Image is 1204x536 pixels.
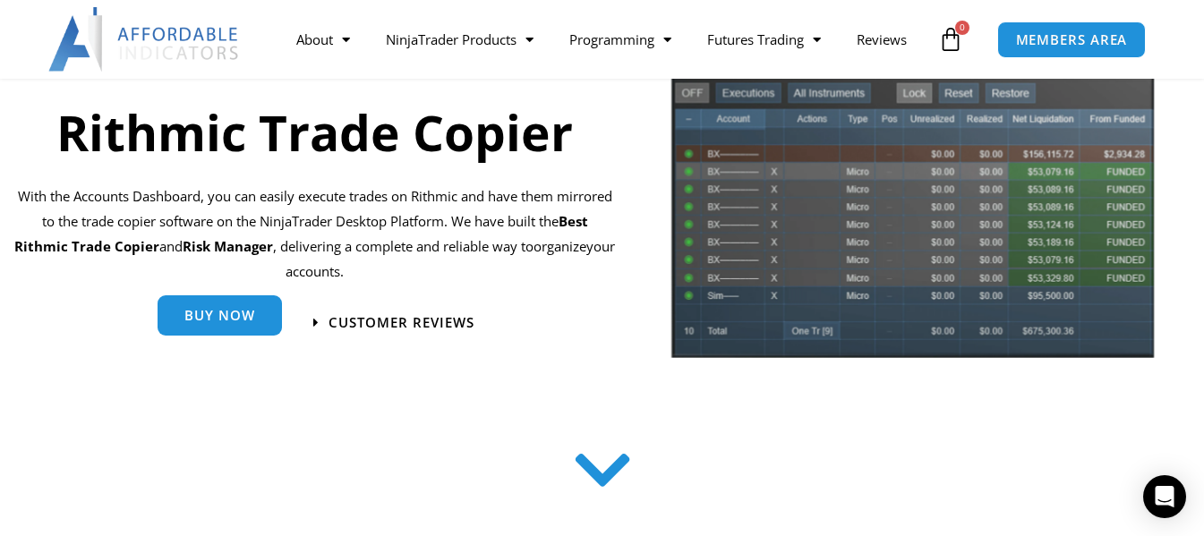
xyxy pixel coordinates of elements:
[183,237,273,255] strong: Risk Manager
[278,19,368,60] a: About
[13,98,616,166] h1: Rithmic Trade Copier
[670,74,1156,371] img: tradecopier | Affordable Indicators – NinjaTrader
[313,316,474,329] a: Customer Reviews
[1016,33,1128,47] span: MEMBERS AREA
[839,19,925,60] a: Reviews
[689,19,839,60] a: Futures Trading
[14,212,588,255] strong: Best Rithmic Trade Copier
[278,19,934,60] nav: Menu
[997,21,1147,58] a: MEMBERS AREA
[329,316,474,329] span: Customer Reviews
[48,7,241,72] img: LogoAI | Affordable Indicators – NinjaTrader
[1143,475,1186,518] div: Open Intercom Messenger
[13,184,616,284] p: With the Accounts Dashboard, you can easily execute trades on Rithmic and have them mirrored to t...
[158,295,282,336] a: Buy Now
[286,237,615,280] span: your accounts.
[534,237,586,255] span: organize
[551,19,689,60] a: Programming
[368,19,551,60] a: NinjaTrader Products
[955,21,969,35] span: 0
[911,13,990,65] a: 0
[184,309,255,322] span: Buy Now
